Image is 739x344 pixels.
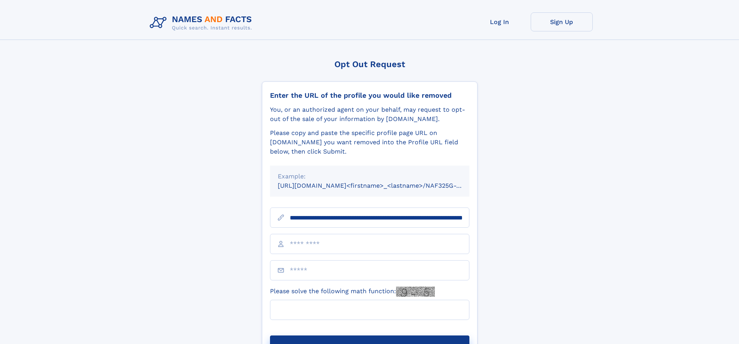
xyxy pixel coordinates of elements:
[469,12,531,31] a: Log In
[262,59,478,69] div: Opt Out Request
[270,287,435,297] label: Please solve the following math function:
[531,12,593,31] a: Sign Up
[278,172,462,181] div: Example:
[278,182,484,189] small: [URL][DOMAIN_NAME]<firstname>_<lastname>/NAF325G-xxxxxxxx
[147,12,258,33] img: Logo Names and Facts
[270,105,469,124] div: You, or an authorized agent on your behalf, may request to opt-out of the sale of your informatio...
[270,91,469,100] div: Enter the URL of the profile you would like removed
[270,128,469,156] div: Please copy and paste the specific profile page URL on [DOMAIN_NAME] you want removed into the Pr...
